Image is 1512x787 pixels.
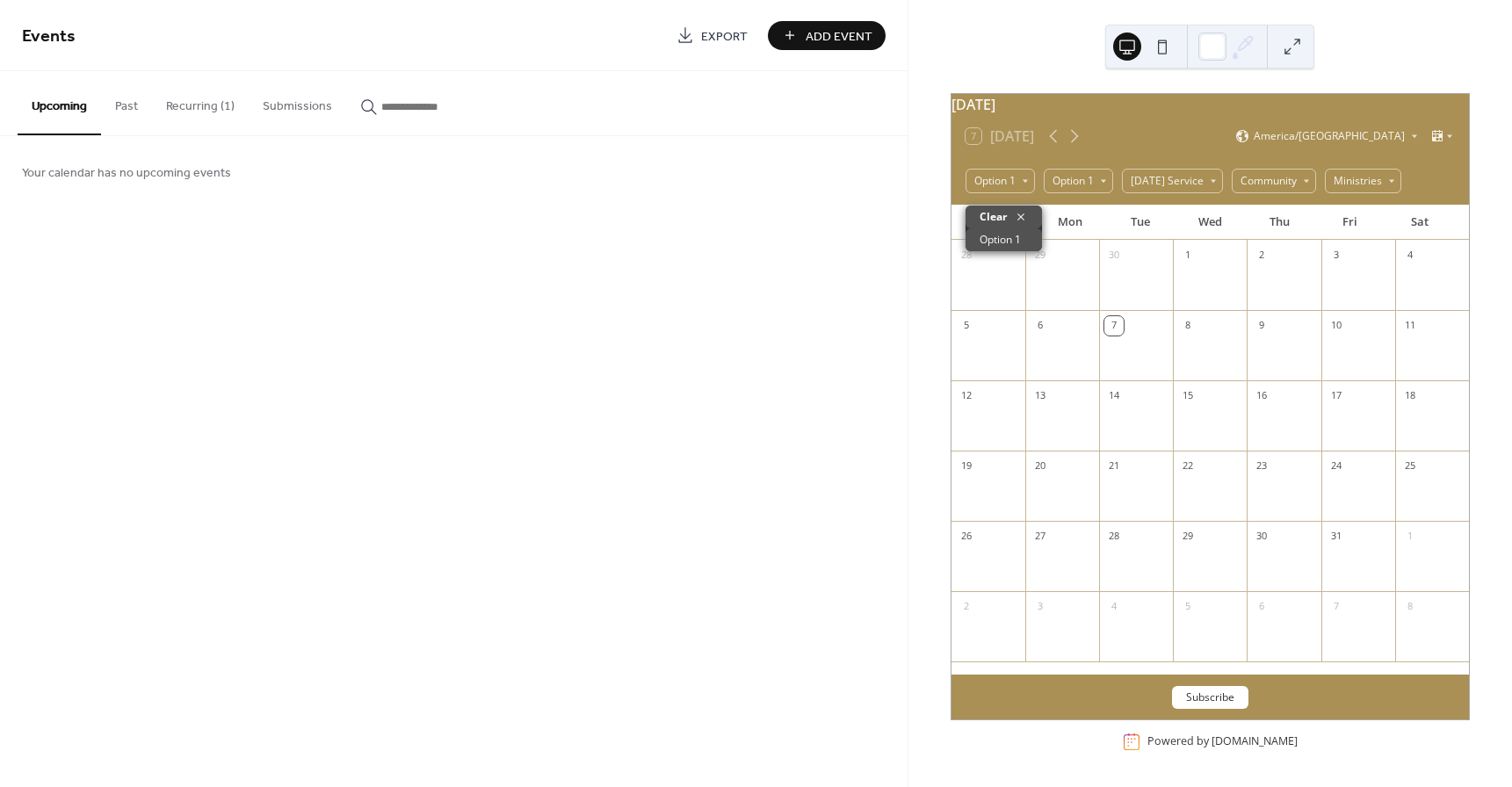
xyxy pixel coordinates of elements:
span: Export [701,27,748,46]
div: 4 [1104,597,1124,617]
a: [DOMAIN_NAME] [1212,733,1298,748]
div: 13 [1031,386,1050,406]
button: Subscribe [1172,686,1248,709]
button: Recurring (1) [152,71,249,134]
div: 9 [1252,316,1271,336]
div: Tue [1105,205,1176,240]
div: 23 [1252,457,1271,476]
div: 30 [1252,527,1271,546]
div: Mon [1035,205,1105,240]
div: 1 [1400,527,1420,546]
span: Add Event [806,27,872,46]
div: 4 [1400,246,1420,265]
div: 28 [957,246,976,265]
div: 1 [1178,246,1197,265]
div: Fri [1315,205,1385,240]
div: Wed [1175,205,1245,240]
div: 16 [1252,386,1271,406]
button: Upcoming [18,71,101,135]
div: 31 [1327,527,1346,546]
span: Clear [980,209,1007,225]
div: 11 [1400,316,1420,336]
span: Events [22,19,76,54]
span: Option 1 [980,232,1021,248]
button: Add Event [768,21,886,50]
div: 6 [1252,597,1271,617]
div: 19 [957,457,976,476]
div: 14 [1104,386,1124,406]
div: 27 [1031,527,1050,546]
div: 7 [1327,597,1346,617]
div: Thu [1245,205,1315,240]
div: 8 [1178,316,1197,336]
div: 30 [1104,246,1124,265]
div: 25 [1400,457,1420,476]
div: 10 [1327,316,1346,336]
span: America/[GEOGRAPHIC_DATA] [1254,131,1405,141]
div: 2 [957,597,976,617]
div: 2 [1252,246,1271,265]
div: 3 [1327,246,1346,265]
div: 7 [1104,316,1124,336]
div: 5 [957,316,976,336]
div: 24 [1327,457,1346,476]
a: Export [663,21,761,50]
div: 29 [1031,246,1050,265]
div: 3 [1031,597,1050,617]
div: Sat [1385,205,1455,240]
div: Powered by [1147,733,1298,748]
div: 18 [1400,386,1420,406]
div: 26 [957,527,976,546]
button: Past [101,71,152,134]
div: 5 [1178,597,1197,617]
div: 28 [1104,527,1124,546]
div: 6 [1031,316,1050,336]
div: 15 [1178,386,1197,406]
div: 8 [1400,597,1420,617]
div: 12 [957,386,976,406]
div: 20 [1031,457,1050,476]
div: 17 [1327,386,1346,406]
span: Your calendar has no upcoming events [22,164,231,183]
div: 29 [1178,527,1197,546]
button: Submissions [249,71,346,134]
div: [DATE] [951,94,1469,115]
div: 22 [1178,457,1197,476]
div: 21 [1104,457,1124,476]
